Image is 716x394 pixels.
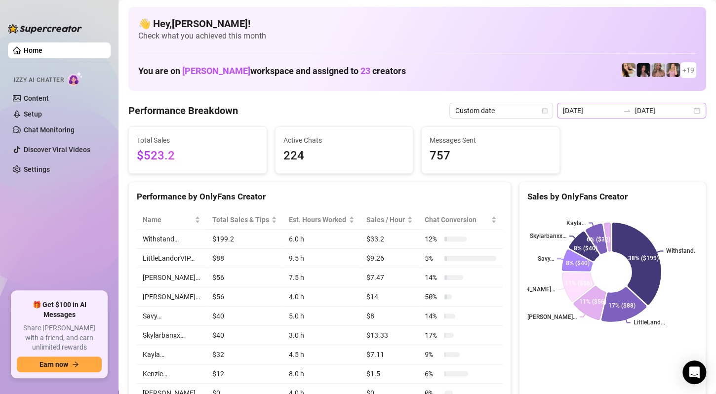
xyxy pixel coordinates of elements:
[206,345,283,364] td: $32
[137,268,206,287] td: [PERSON_NAME]…
[40,360,68,368] span: Earn now
[138,66,406,77] h1: You are on workspace and assigned to creators
[360,307,419,326] td: $8
[622,63,636,77] img: Avry (@avryjennerfree)
[366,214,405,225] span: Sales / Hour
[283,345,360,364] td: 4.5 h
[137,135,259,146] span: Total Sales
[283,230,360,249] td: 6.0 h
[182,66,250,76] span: [PERSON_NAME]
[425,368,440,379] span: 6 %
[17,300,102,319] span: 🎁 Get $100 in AI Messages
[430,147,552,165] span: 757
[24,146,90,154] a: Discover Viral Videos
[666,248,698,255] text: Withstand…
[425,234,440,244] span: 12 %
[425,214,489,225] span: Chat Conversion
[206,249,283,268] td: $88
[651,63,665,77] img: Kenzie (@dmaxkenz)
[360,210,419,230] th: Sales / Hour
[360,287,419,307] td: $14
[283,268,360,287] td: 7.5 h
[527,314,577,320] text: [PERSON_NAME]…
[143,214,193,225] span: Name
[137,249,206,268] td: LittleLandorVIP…
[206,287,283,307] td: $56
[72,361,79,368] span: arrow-right
[682,65,694,76] span: + 19
[24,94,49,102] a: Content
[14,76,64,85] span: Izzy AI Chatter
[425,311,440,321] span: 14 %
[24,110,42,118] a: Setup
[529,233,566,239] text: Skylarbanxx…
[283,249,360,268] td: 9.5 h
[137,364,206,384] td: Kenzie…
[206,230,283,249] td: $199.2
[283,147,405,165] span: 224
[206,210,283,230] th: Total Sales & Tips
[542,108,548,114] span: calendar
[360,268,419,287] td: $7.47
[17,356,102,372] button: Earn nowarrow-right
[425,330,440,341] span: 17 %
[566,220,586,227] text: Kayla…
[283,364,360,384] td: 8.0 h
[455,103,547,118] span: Custom date
[24,46,42,54] a: Home
[283,135,405,146] span: Active Chats
[8,24,82,34] img: logo-BBDzfeDw.svg
[527,190,698,203] div: Sales by OnlyFans Creator
[138,31,696,41] span: Check what you achieved this month
[623,107,631,115] span: to
[425,272,440,283] span: 14 %
[289,214,347,225] div: Est. Hours Worked
[360,364,419,384] td: $1.5
[425,349,440,360] span: 9 %
[206,364,283,384] td: $12
[137,210,206,230] th: Name
[212,214,270,225] span: Total Sales & Tips
[24,126,75,134] a: Chat Monitoring
[17,323,102,353] span: Share [PERSON_NAME] with a friend, and earn unlimited rewards
[137,287,206,307] td: [PERSON_NAME]…
[360,66,370,76] span: 23
[137,147,259,165] span: $523.2
[505,286,555,293] text: [PERSON_NAME]…
[206,307,283,326] td: $40
[137,307,206,326] td: Savy…
[635,105,691,116] input: End date
[360,326,419,345] td: $13.33
[138,17,696,31] h4: 👋 Hey, [PERSON_NAME] !
[206,268,283,287] td: $56
[283,326,360,345] td: 3.0 h
[24,165,50,173] a: Settings
[419,210,503,230] th: Chat Conversion
[68,72,83,86] img: AI Chatter
[137,326,206,345] td: Skylarbanxx…
[537,255,554,262] text: Savy…
[283,307,360,326] td: 5.0 h
[360,230,419,249] td: $33.2
[430,135,552,146] span: Messages Sent
[206,326,283,345] td: $40
[137,345,206,364] td: Kayla…
[360,345,419,364] td: $7.11
[360,249,419,268] td: $9.26
[633,319,665,326] text: LittleLand...
[636,63,650,77] img: Baby (@babyyyybellaa)
[425,291,440,302] span: 50 %
[682,360,706,384] div: Open Intercom Messenger
[425,253,440,264] span: 5 %
[137,190,503,203] div: Performance by OnlyFans Creator
[137,230,206,249] td: Withstand…
[666,63,680,77] img: Kenzie (@dmaxkenzfree)
[623,107,631,115] span: swap-right
[563,105,619,116] input: Start date
[128,104,238,118] h4: Performance Breakdown
[283,287,360,307] td: 4.0 h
